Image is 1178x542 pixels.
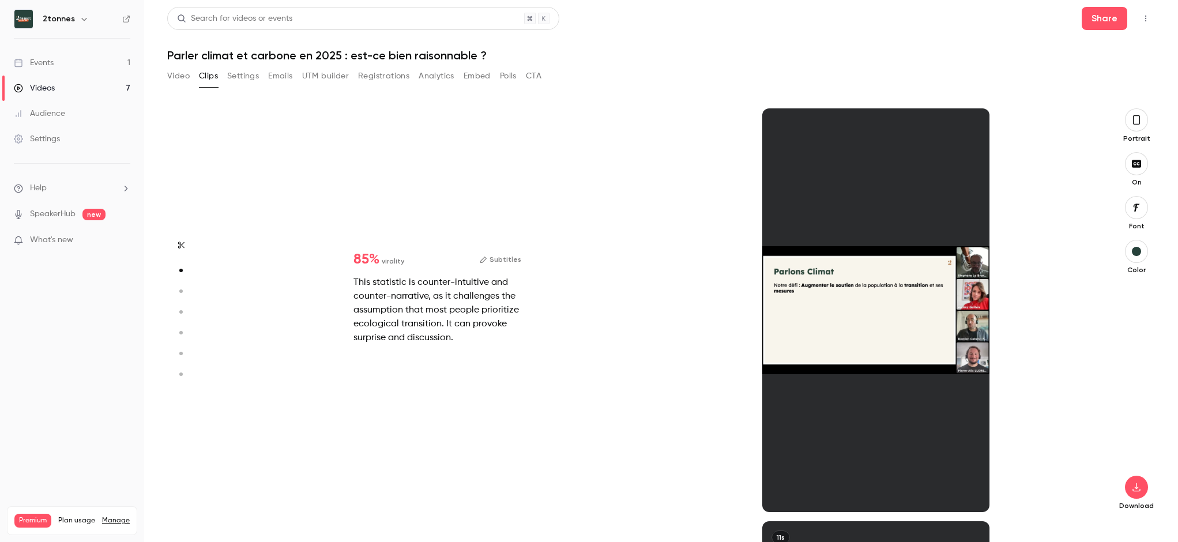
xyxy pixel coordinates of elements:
[227,67,259,85] button: Settings
[526,67,541,85] button: CTA
[302,67,349,85] button: UTM builder
[177,13,292,25] div: Search for videos or events
[382,256,404,266] span: virality
[14,514,51,528] span: Premium
[14,108,65,119] div: Audience
[1118,134,1155,143] p: Portrait
[102,516,130,525] a: Manage
[199,67,218,85] button: Clips
[82,209,106,220] span: new
[30,182,47,194] span: Help
[30,234,73,246] span: What's new
[1118,265,1155,274] p: Color
[58,516,95,525] span: Plan usage
[1082,7,1127,30] button: Share
[419,67,454,85] button: Analytics
[14,10,33,28] img: 2tonnes
[1118,178,1155,187] p: On
[268,67,292,85] button: Emails
[167,48,1155,62] h1: Parler climat et carbone en 2025 : est-ce bien raisonnable ?
[500,67,517,85] button: Polls
[480,253,521,266] button: Subtitles
[116,235,130,246] iframe: Noticeable Trigger
[14,82,55,94] div: Videos
[358,67,409,85] button: Registrations
[30,208,76,220] a: SpeakerHub
[14,133,60,145] div: Settings
[43,13,75,25] h6: 2tonnes
[353,276,521,345] div: This statistic is counter-intuitive and counter-narrative, as it challenges the assumption that m...
[14,182,130,194] li: help-dropdown-opener
[14,57,54,69] div: Events
[167,67,190,85] button: Video
[1136,9,1155,28] button: Top Bar Actions
[1118,501,1155,510] p: Download
[353,253,379,266] span: 85 %
[1118,221,1155,231] p: Font
[464,67,491,85] button: Embed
